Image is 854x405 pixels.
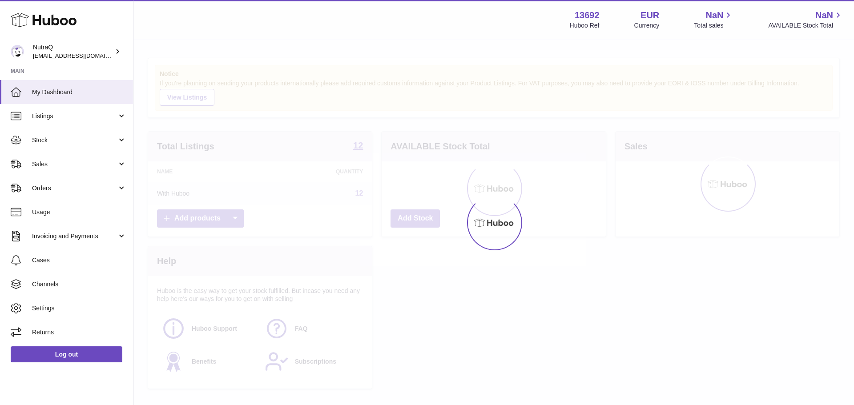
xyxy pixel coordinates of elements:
[640,9,659,21] strong: EUR
[32,280,126,289] span: Channels
[694,9,733,30] a: NaN Total sales
[32,232,117,241] span: Invoicing and Payments
[33,52,131,59] span: [EMAIL_ADDRESS][DOMAIN_NAME]
[11,45,24,58] img: log@nutraq.com
[694,21,733,30] span: Total sales
[570,21,600,30] div: Huboo Ref
[32,88,126,96] span: My Dashboard
[32,160,117,168] span: Sales
[32,184,117,192] span: Orders
[32,304,126,313] span: Settings
[32,136,117,144] span: Stock
[32,112,117,120] span: Listings
[32,208,126,217] span: Usage
[33,43,113,60] div: NutraQ
[11,346,122,362] a: Log out
[32,328,126,337] span: Returns
[768,21,843,30] span: AVAILABLE Stock Total
[705,9,723,21] span: NaN
[32,256,126,265] span: Cases
[634,21,660,30] div: Currency
[768,9,843,30] a: NaN AVAILABLE Stock Total
[575,9,600,21] strong: 13692
[815,9,833,21] span: NaN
